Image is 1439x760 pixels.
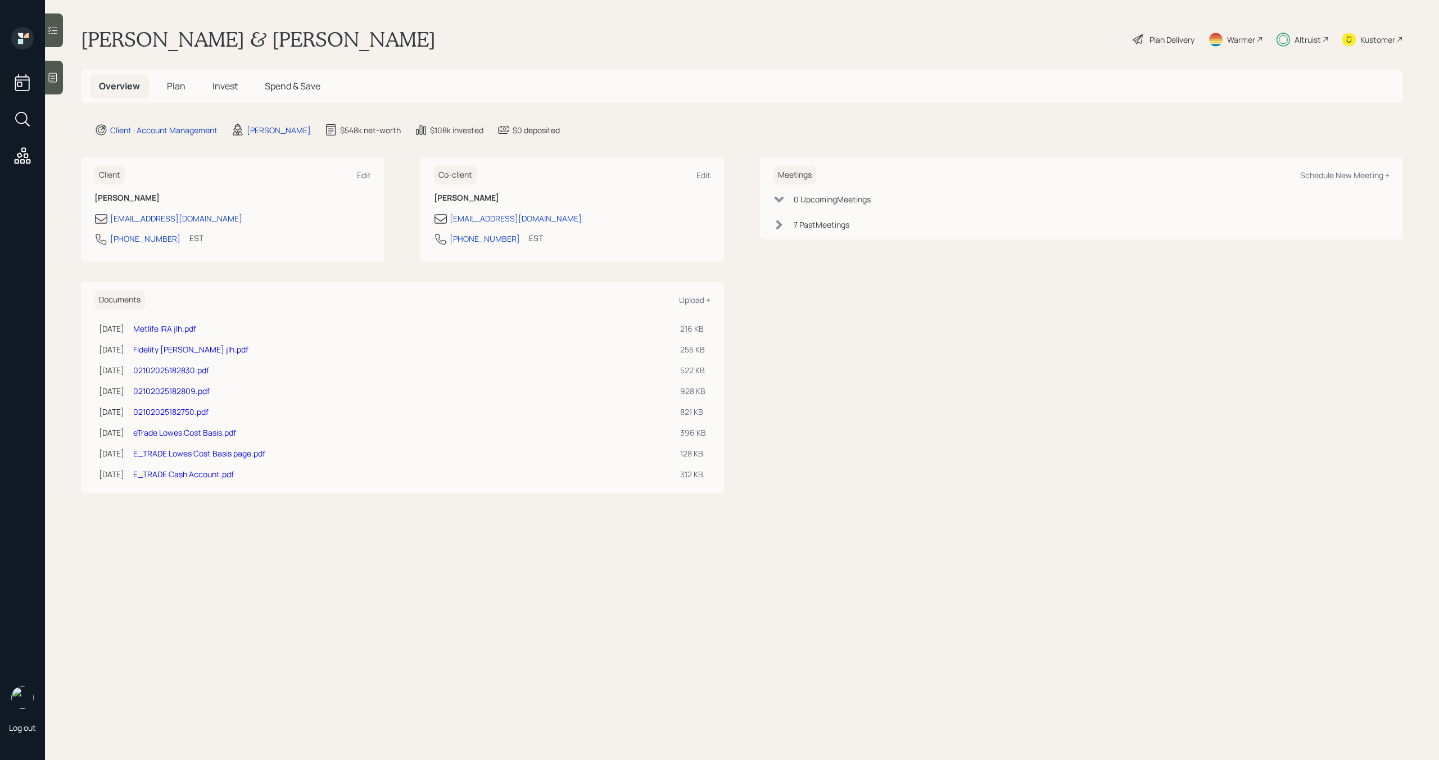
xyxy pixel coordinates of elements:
[265,80,320,92] span: Spend & Save
[99,406,124,418] div: [DATE]
[680,385,706,397] div: 928 KB
[94,193,371,203] h6: [PERSON_NAME]
[133,365,209,376] a: 02102025182830.pdf
[110,212,242,224] div: [EMAIL_ADDRESS][DOMAIN_NAME]
[133,448,265,459] a: E_TRADE Lowes Cost Basis page.pdf
[99,343,124,355] div: [DATE]
[99,427,124,438] div: [DATE]
[1227,34,1255,46] div: Warmer
[794,219,849,230] div: 7 Past Meeting s
[696,170,711,180] div: Edit
[247,124,311,136] div: [PERSON_NAME]
[794,193,871,205] div: 0 Upcoming Meeting s
[133,323,196,334] a: Metlife IRA jlh.pdf
[340,124,401,136] div: $548k net-worth
[133,406,209,417] a: 02102025182750.pdf
[167,80,185,92] span: Plan
[133,386,210,396] a: 02102025182809.pdf
[680,364,706,376] div: 522 KB
[81,27,436,52] h1: [PERSON_NAME] & [PERSON_NAME]
[133,344,248,355] a: Fidelity [PERSON_NAME] jlh.pdf
[133,469,234,479] a: E_TRADE Cash Account.pdf
[189,232,203,244] div: EST
[430,124,483,136] div: $108k invested
[94,291,145,309] h6: Documents
[680,468,706,480] div: 312 KB
[99,80,140,92] span: Overview
[99,447,124,459] div: [DATE]
[110,233,180,245] div: [PHONE_NUMBER]
[680,343,706,355] div: 255 KB
[529,232,543,244] div: EST
[212,80,238,92] span: Invest
[680,406,706,418] div: 821 KB
[434,166,477,184] h6: Co-client
[133,427,236,438] a: eTrade Lowes Cost Basis.pdf
[450,212,582,224] div: [EMAIL_ADDRESS][DOMAIN_NAME]
[773,166,816,184] h6: Meetings
[679,295,711,305] div: Upload +
[11,686,34,709] img: michael-russo-headshot.png
[680,323,706,334] div: 216 KB
[434,193,711,203] h6: [PERSON_NAME]
[110,124,218,136] div: Client · Account Management
[1150,34,1194,46] div: Plan Delivery
[99,364,124,376] div: [DATE]
[680,447,706,459] div: 128 KB
[680,427,706,438] div: 396 KB
[9,722,36,733] div: Log out
[99,323,124,334] div: [DATE]
[1360,34,1395,46] div: Kustomer
[450,233,520,245] div: [PHONE_NUMBER]
[94,166,125,184] h6: Client
[513,124,560,136] div: $0 deposited
[1300,170,1390,180] div: Schedule New Meeting +
[357,170,371,180] div: Edit
[99,385,124,397] div: [DATE]
[1295,34,1321,46] div: Altruist
[99,468,124,480] div: [DATE]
